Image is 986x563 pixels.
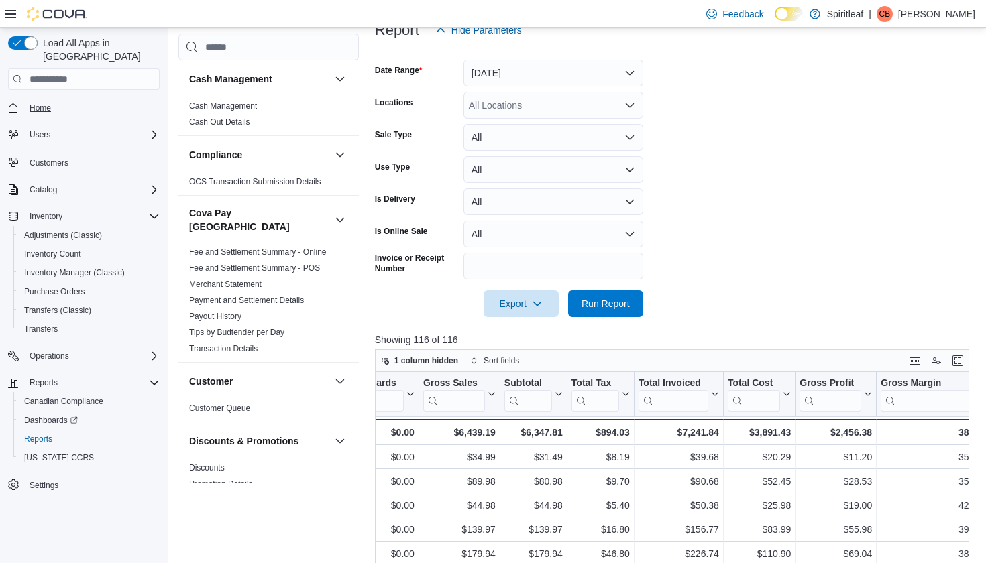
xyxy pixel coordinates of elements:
[504,546,563,562] div: $179.94
[800,424,872,440] div: $2,456.38
[375,253,458,274] label: Invoice or Receipt Number
[19,227,160,243] span: Adjustments (Classic)
[19,431,58,447] a: Reports
[24,99,160,116] span: Home
[394,355,458,366] span: 1 column hidden
[19,450,99,466] a: [US_STATE] CCRS
[639,497,719,513] div: $50.38
[24,396,103,407] span: Canadian Compliance
[492,290,551,317] span: Export
[24,208,160,225] span: Inventory
[189,117,250,127] a: Cash Out Details
[351,473,415,489] div: $0.00
[24,155,74,171] a: Customers
[907,353,923,369] button: Keyboard shortcuts
[639,424,719,440] div: $7,241.84
[639,377,719,412] button: Total Invoiced
[728,521,791,538] div: $83.99
[950,353,966,369] button: Enter fullscreen
[869,6,871,22] p: |
[189,312,241,321] a: Payout History
[8,92,160,529] nav: Complex example
[189,206,329,233] button: Cova Pay [GEOGRAPHIC_DATA]
[30,129,50,140] span: Users
[423,424,496,440] div: $6,439.19
[332,71,348,87] button: Cash Management
[3,180,165,199] button: Catalog
[332,212,348,228] button: Cova Pay [GEOGRAPHIC_DATA]
[189,263,320,273] a: Fee and Settlement Summary - POS
[24,100,56,116] a: Home
[639,377,708,412] div: Total Invoiced
[728,377,780,412] div: Total Cost
[178,174,359,195] div: Compliance
[13,411,165,430] a: Dashboards
[571,377,619,390] div: Total Tax
[800,473,872,489] div: $28.53
[19,246,160,262] span: Inventory Count
[332,373,348,389] button: Customer
[571,449,630,465] div: $8.19
[800,546,872,562] div: $69.04
[30,211,62,222] span: Inventory
[877,6,893,22] div: Carson B
[38,36,160,63] span: Load All Apps in [GEOGRAPHIC_DATA]
[351,546,415,562] div: $0.00
[375,333,975,347] p: Showing 116 of 116
[351,424,415,440] div: $0.00
[800,377,861,390] div: Gross Profit
[19,321,160,337] span: Transfers
[13,226,165,245] button: Adjustments (Classic)
[24,286,85,297] span: Purchase Orders
[19,321,63,337] a: Transfers
[504,521,563,538] div: $139.97
[13,392,165,411] button: Canadian Compliance
[504,449,563,465] div: $31.49
[728,377,780,390] div: Total Cost
[728,377,791,412] button: Total Cost
[24,452,94,463] span: [US_STATE] CCRS
[24,249,81,259] span: Inventory Count
[582,297,630,310] span: Run Report
[24,477,160,493] span: Settings
[775,7,803,21] input: Dark Mode
[24,415,78,426] span: Dashboards
[639,449,719,465] div: $39.68
[423,473,496,489] div: $89.98
[178,400,359,422] div: Customer
[375,97,413,108] label: Locations
[189,72,272,86] h3: Cash Management
[24,348,160,364] span: Operations
[189,296,304,305] a: Payment and Settlement Details
[722,7,763,21] span: Feedback
[189,148,329,162] button: Compliance
[701,1,769,27] a: Feedback
[24,267,125,278] span: Inventory Manager (Classic)
[30,158,68,168] span: Customers
[728,497,791,513] div: $25.98
[928,353,944,369] button: Display options
[463,60,643,86] button: [DATE]
[13,263,165,282] button: Inventory Manager (Classic)
[24,324,58,334] span: Transfers
[3,125,165,144] button: Users
[376,353,463,369] button: 1 column hidden
[13,430,165,448] button: Reports
[332,147,348,163] button: Compliance
[13,282,165,301] button: Purchase Orders
[484,355,519,366] span: Sort fields
[19,450,160,466] span: Washington CCRS
[728,473,791,489] div: $52.45
[24,208,68,225] button: Inventory
[189,148,242,162] h3: Compliance
[24,375,160,391] span: Reports
[879,6,891,22] span: CB
[19,412,160,428] span: Dashboards
[351,521,415,538] div: $0.00
[463,156,643,183] button: All
[19,393,160,410] span: Canadian Compliance
[375,162,410,172] label: Use Type
[30,351,69,361] span: Operations
[189,479,253,489] a: Promotion Details
[24,305,91,316] span: Transfers (Classic)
